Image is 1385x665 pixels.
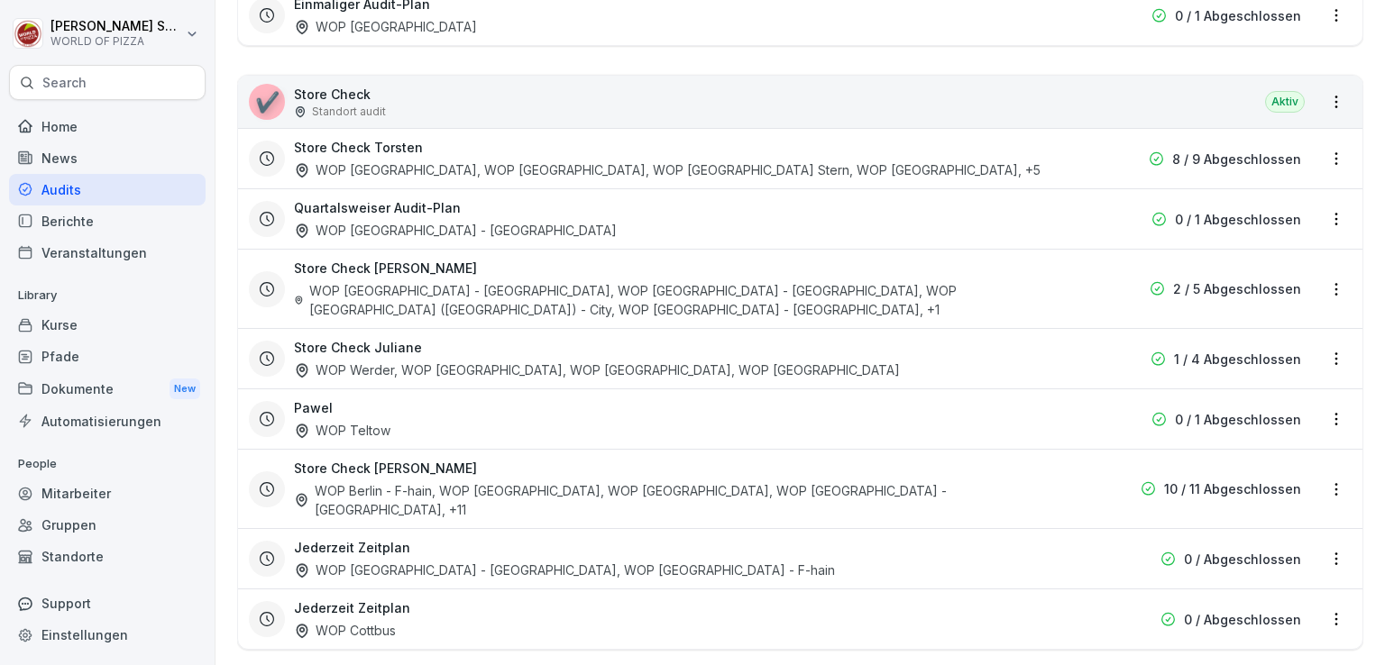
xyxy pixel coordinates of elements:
[294,459,477,478] h3: Store Check [PERSON_NAME]
[42,74,87,92] p: Search
[9,509,206,541] a: Gruppen
[1184,610,1301,629] p: 0 / Abgeschlossen
[1175,210,1301,229] p: 0 / 1 Abgeschlossen
[294,281,1076,319] div: WOP [GEOGRAPHIC_DATA] - [GEOGRAPHIC_DATA], WOP [GEOGRAPHIC_DATA] - [GEOGRAPHIC_DATA], WOP [GEOGRA...
[294,17,477,36] div: WOP [GEOGRAPHIC_DATA]
[9,541,206,572] a: Standorte
[9,309,206,341] a: Kurse
[1265,91,1305,113] div: Aktiv
[294,560,835,579] div: WOP [GEOGRAPHIC_DATA] - [GEOGRAPHIC_DATA], WOP [GEOGRAPHIC_DATA] - F-hain
[50,35,182,48] p: WORLD OF PIZZA
[9,619,206,651] a: Einstellungen
[1164,479,1301,498] p: 10 / 11 Abgeschlossen
[9,205,206,237] a: Berichte
[294,138,423,157] h3: Store Check Torsten
[1175,6,1301,25] p: 0 / 1 Abgeschlossen
[294,398,333,417] h3: Pawel
[294,259,477,278] h3: Store Check [PERSON_NAME]
[9,372,206,405] div: Dokumente
[294,598,410,617] h3: Jederzeit Zeitplan
[294,481,1076,519] div: WOP Berlin - F-hain, WOP [GEOGRAPHIC_DATA], WOP [GEOGRAPHIC_DATA], WOP [GEOGRAPHIC_DATA] - [GEOGR...
[9,588,206,619] div: Support
[294,538,410,557] h3: Jederzeit Zeitplan
[294,338,422,357] h3: Store Check Juliane
[312,104,386,120] p: Standort audit
[50,19,182,34] p: [PERSON_NAME] Seraphim
[9,478,206,509] a: Mitarbeiter
[294,221,617,240] div: WOP [GEOGRAPHIC_DATA] - [GEOGRAPHIC_DATA]
[9,174,206,205] a: Audits
[294,160,1041,179] div: WOP [GEOGRAPHIC_DATA], WOP [GEOGRAPHIC_DATA], WOP [GEOGRAPHIC_DATA] Stern, WOP [GEOGRAPHIC_DATA] ...
[9,341,206,372] a: Pfade
[9,111,206,142] a: Home
[9,142,206,174] a: News
[294,421,390,440] div: WOP Teltow
[170,378,200,399] div: New
[294,360,900,379] div: WOP Werder, WOP [GEOGRAPHIC_DATA], WOP [GEOGRAPHIC_DATA], WOP [GEOGRAPHIC_DATA]
[1172,150,1301,169] p: 8 / 9 Abgeschlossen
[9,281,206,310] p: Library
[1174,350,1301,369] p: 1 / 4 Abgeschlossen
[294,621,396,640] div: WOP Cottbus
[1184,550,1301,569] p: 0 / Abgeschlossen
[9,372,206,405] a: DokumenteNew
[9,237,206,269] a: Veranstaltungen
[249,84,285,120] div: ✔️
[1173,279,1301,298] p: 2 / 5 Abgeschlossen
[9,450,206,478] p: People
[1175,410,1301,429] p: 0 / 1 Abgeschlossen
[9,405,206,437] a: Automatisierungen
[294,85,386,104] p: Store Check
[294,198,461,217] h3: Quartalsweiser Audit-Plan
